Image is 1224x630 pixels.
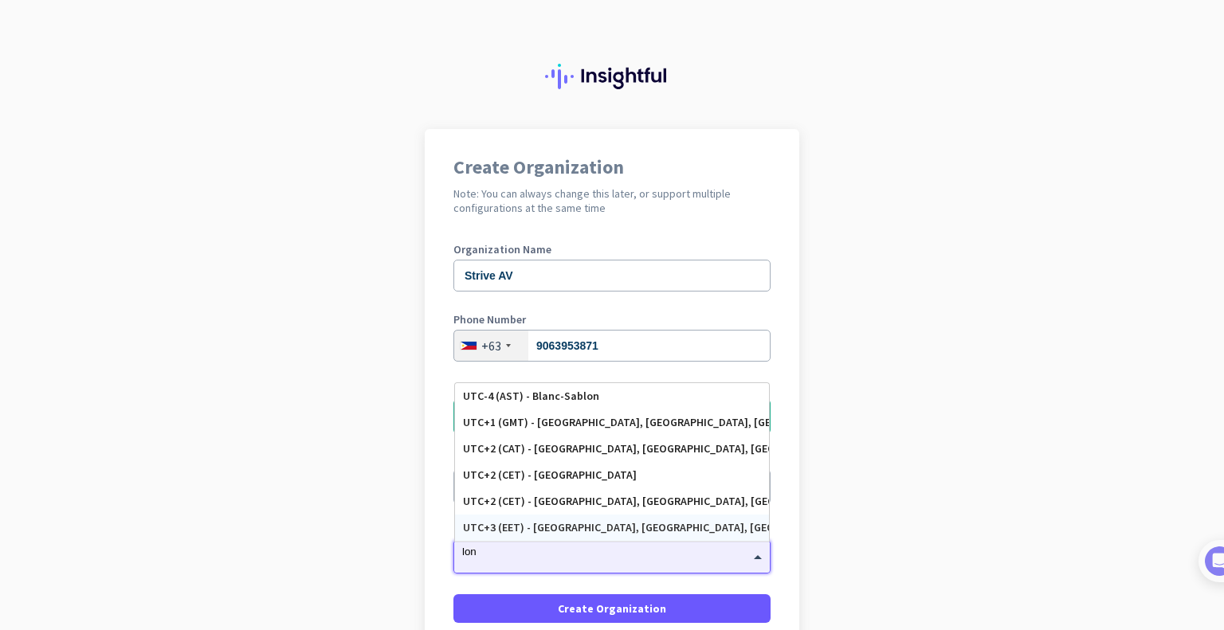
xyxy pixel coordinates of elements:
[453,260,771,292] input: What is the name of your organization?
[463,442,761,456] div: UTC+2 (CAT) - [GEOGRAPHIC_DATA], [GEOGRAPHIC_DATA], [GEOGRAPHIC_DATA], Zomba
[463,521,761,534] div: UTC+3 (EET) - [GEOGRAPHIC_DATA], [GEOGRAPHIC_DATA], [GEOGRAPHIC_DATA], [GEOGRAPHIC_DATA]
[463,495,761,508] div: UTC+2 (CET) - [GEOGRAPHIC_DATA], [GEOGRAPHIC_DATA], [GEOGRAPHIC_DATA], [GEOGRAPHIC_DATA]
[453,594,771,623] button: Create Organization
[463,389,761,403] div: UTC-4 (AST) - Blanc-Sablon
[453,330,771,362] input: 2 3234 5678
[453,244,771,255] label: Organization Name
[453,384,570,395] label: Organization language
[463,416,761,429] div: UTC+1 (GMT) - [GEOGRAPHIC_DATA], [GEOGRAPHIC_DATA], [GEOGRAPHIC_DATA], [GEOGRAPHIC_DATA]
[558,601,666,616] span: Create Organization
[453,314,771,325] label: Phone Number
[455,383,769,541] div: Options List
[453,524,771,535] label: Organization Time Zone
[481,338,501,354] div: +63
[453,454,771,465] label: Organization Size (Optional)
[453,186,771,215] h2: Note: You can always change this later, or support multiple configurations at the same time
[453,158,771,177] h1: Create Organization
[463,468,761,482] div: UTC+2 (CET) - [GEOGRAPHIC_DATA]
[545,64,679,89] img: Insightful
